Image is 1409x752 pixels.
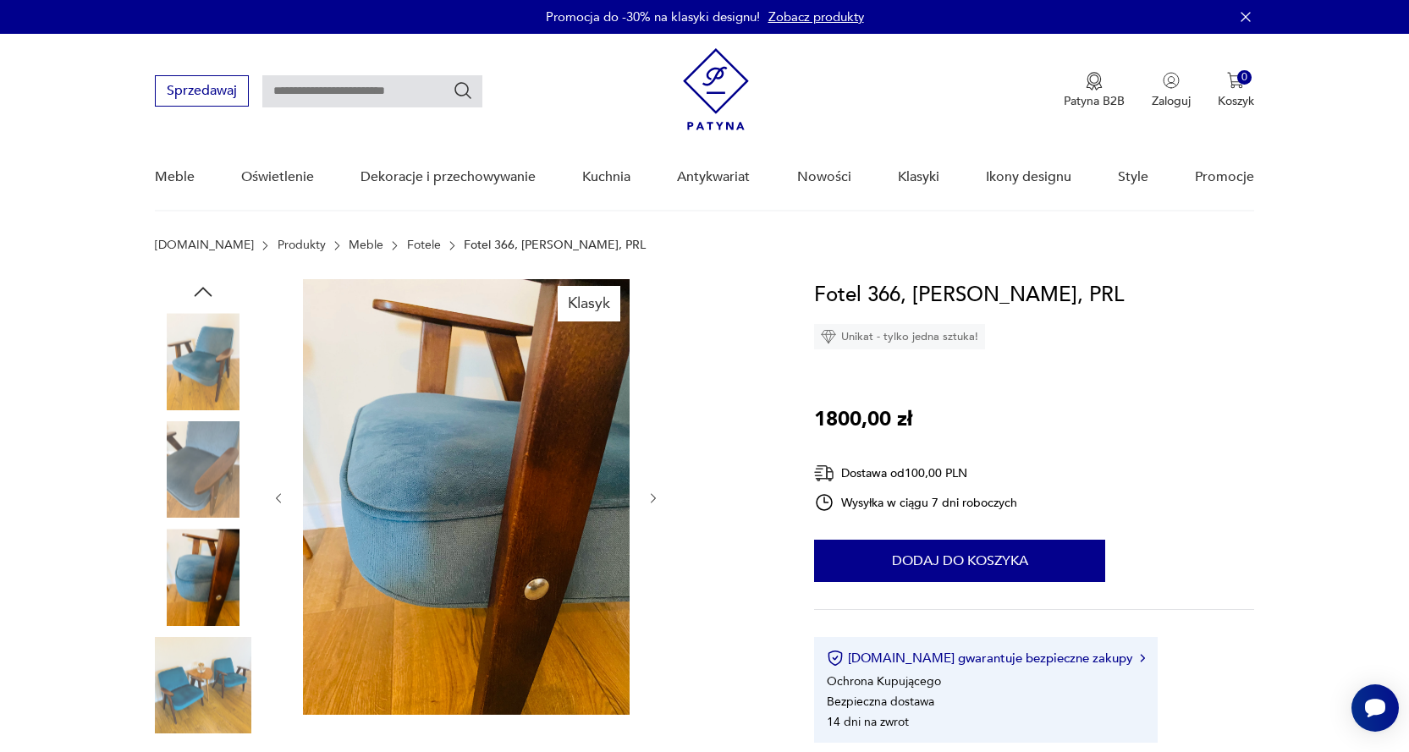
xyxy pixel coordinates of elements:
[814,463,1017,484] div: Dostawa od 100,00 PLN
[453,80,473,101] button: Szukaj
[1227,72,1244,89] img: Ikona koszyka
[558,286,620,321] div: Klasyk
[278,239,326,252] a: Produkty
[814,540,1105,582] button: Dodaj do koszyka
[1218,93,1254,109] p: Koszyk
[155,421,251,518] img: Zdjęcie produktu Fotel 366, Chierowski, PRL
[814,463,834,484] img: Ikona dostawy
[1237,70,1252,85] div: 0
[1064,93,1125,109] p: Patyna B2B
[1163,72,1180,89] img: Ikonka użytkownika
[827,673,941,689] li: Ochrona Kupującego
[582,145,630,210] a: Kuchnia
[1152,72,1191,109] button: Zaloguj
[677,145,750,210] a: Antykwariat
[827,650,844,667] img: Ikona certyfikatu
[464,239,646,252] p: Fotel 366, [PERSON_NAME], PRL
[821,329,836,344] img: Ikona diamentu
[814,324,985,349] div: Unikat - tylko jedna sztuka!
[303,279,630,715] img: Zdjęcie produktu Fotel 366, Chierowski, PRL
[1195,145,1254,210] a: Promocje
[1152,93,1191,109] p: Zaloguj
[407,239,441,252] a: Fotele
[155,529,251,625] img: Zdjęcie produktu Fotel 366, Chierowski, PRL
[361,145,536,210] a: Dekoracje i przechowywanie
[814,279,1124,311] h1: Fotel 366, [PERSON_NAME], PRL
[1140,654,1145,662] img: Ikona strzałki w prawo
[827,694,934,710] li: Bezpieczna dostawa
[814,492,1017,513] div: Wysyłka w ciągu 7 dni roboczych
[797,145,851,210] a: Nowości
[1118,145,1148,210] a: Style
[1218,72,1254,109] button: 0Koszyk
[155,313,251,409] img: Zdjęcie produktu Fotel 366, Chierowski, PRL
[768,8,864,25] a: Zobacz produkty
[986,145,1071,210] a: Ikony designu
[898,145,939,210] a: Klasyki
[155,86,249,98] a: Sprzedawaj
[349,239,383,252] a: Meble
[683,48,749,130] img: Patyna - sklep z meblami i dekoracjami vintage
[241,145,314,210] a: Oświetlenie
[546,8,760,25] p: Promocja do -30% na klasyki designu!
[827,714,909,730] li: 14 dni na zwrot
[155,75,249,107] button: Sprzedawaj
[1351,684,1399,732] iframe: Smartsupp widget button
[1086,72,1103,91] img: Ikona medalu
[1064,72,1125,109] a: Ikona medaluPatyna B2B
[827,650,1144,667] button: [DOMAIN_NAME] gwarantuje bezpieczne zakupy
[155,239,254,252] a: [DOMAIN_NAME]
[1064,72,1125,109] button: Patyna B2B
[814,403,912,436] p: 1800,00 zł
[155,637,251,733] img: Zdjęcie produktu Fotel 366, Chierowski, PRL
[155,145,195,210] a: Meble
